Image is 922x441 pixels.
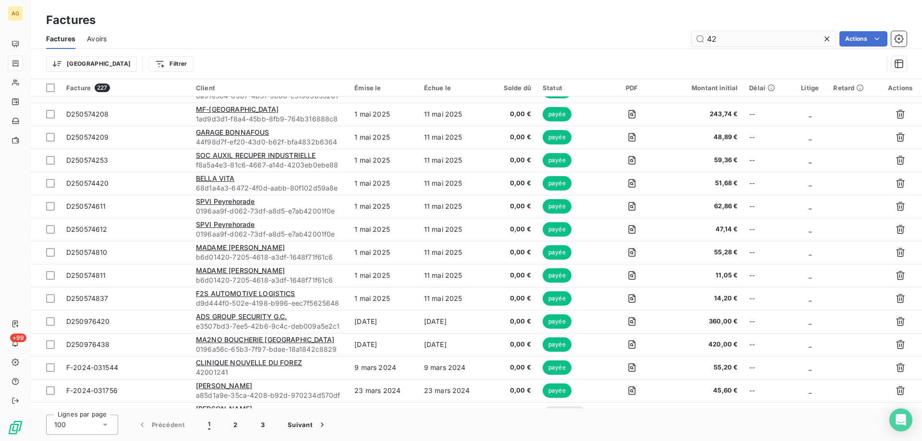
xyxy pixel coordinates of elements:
[666,202,738,211] span: 62,86 €
[889,408,912,431] div: Open Intercom Messenger
[354,84,412,92] div: Émise le
[543,337,571,352] span: payée
[833,84,873,92] div: Retard
[196,243,285,251] span: MADAME [PERSON_NAME]
[349,218,418,241] td: 1 mai 2025
[493,109,531,119] span: 0,00 €
[66,225,108,233] span: D250574612
[418,241,487,264] td: 11 mai 2025
[743,310,792,333] td: --
[666,248,738,257] span: 55,28 €
[349,149,418,172] td: 1 mai 2025
[493,155,531,165] span: 0,00 €
[743,195,792,218] td: --
[666,225,738,234] span: 47,14 €
[666,340,738,349] span: 420,00 €
[666,155,738,165] span: 59,36 €
[418,172,487,195] td: 11 mai 2025
[196,128,269,136] span: GARAGE BONNAFOUS
[884,84,916,92] div: Actions
[493,132,531,142] span: 0,00 €
[149,56,193,72] button: Filtrer
[349,264,418,287] td: 1 mai 2025
[809,386,812,394] span: _
[543,291,571,306] span: payée
[493,179,531,188] span: 0,00 €
[418,402,487,425] td: 22 avr. 2024
[543,268,571,283] span: payée
[493,340,531,349] span: 0,00 €
[46,12,96,29] h3: Factures
[809,294,812,302] span: _
[349,195,418,218] td: 1 mai 2025
[493,248,531,257] span: 0,00 €
[809,271,812,279] span: _
[543,383,571,398] span: payée
[8,6,23,21] div: AG
[418,195,487,218] td: 11 mai 2025
[691,31,836,47] input: Rechercher
[10,334,26,342] span: +99
[666,271,738,280] span: 11,05 €
[543,222,571,237] span: payée
[418,287,487,310] td: 11 mai 2025
[493,84,531,92] div: Solde dû
[66,248,108,256] span: D250574810
[418,103,487,126] td: 11 mai 2025
[493,225,531,234] span: 0,00 €
[809,202,812,210] span: _
[196,183,343,193] span: 68d1a4a3-6472-4f0d-aabb-80f102d59a8e
[809,110,812,118] span: _
[66,386,118,394] span: F-2024-031756
[66,271,106,279] span: D250574811
[196,84,343,92] div: Client
[349,356,418,379] td: 9 mars 2024
[743,356,792,379] td: --
[418,356,487,379] td: 9 mars 2024
[66,133,109,141] span: D250574209
[349,172,418,195] td: 1 mai 2025
[798,84,822,92] div: Litige
[196,345,343,354] span: 0196a56c-65b3-7f97-bdae-18a1842c8829
[196,335,334,344] span: MA2NO BOUCHERIE [GEOGRAPHIC_DATA]
[66,363,118,371] span: F-2024-031544
[222,415,249,435] button: 2
[66,202,106,210] span: D250574611
[743,402,792,425] td: --
[46,56,137,72] button: [GEOGRAPHIC_DATA]
[66,84,91,92] span: Facture
[543,360,571,375] span: payée
[543,314,571,329] span: payée
[743,379,792,402] td: --
[196,415,222,435] button: 1
[543,176,571,191] span: payée
[493,363,531,372] span: 0,00 €
[196,220,255,228] span: SPVI Peyrehorade
[66,156,109,164] span: D250574253
[196,391,343,400] span: a85d1a9e-35ca-4208-b92d-970234d570df
[196,368,343,377] span: 42001241
[349,241,418,264] td: 1 mai 2025
[66,294,109,302] span: D250574837
[418,379,487,402] td: 23 mars 2024
[493,271,531,280] span: 0,00 €
[543,406,586,421] span: compensée
[543,130,571,144] span: payée
[276,415,339,435] button: Suivant
[743,241,792,264] td: --
[208,420,210,429] span: 1
[809,248,812,256] span: _
[418,126,487,149] td: 11 mai 2025
[196,252,343,262] span: b6d01420-7205-4618-a3df-1648f71f61c6
[95,83,109,92] span: 227
[87,34,107,44] span: Avoirs
[66,110,109,118] span: D250574208
[666,294,738,303] span: 14,20 €
[46,34,75,44] span: Factures
[349,402,418,425] td: 23 mars 2024
[743,103,792,126] td: --
[66,317,110,325] span: D250976420
[418,264,487,287] td: 11 mai 2025
[493,317,531,326] span: 0,00 €
[196,174,235,182] span: BELLA VITA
